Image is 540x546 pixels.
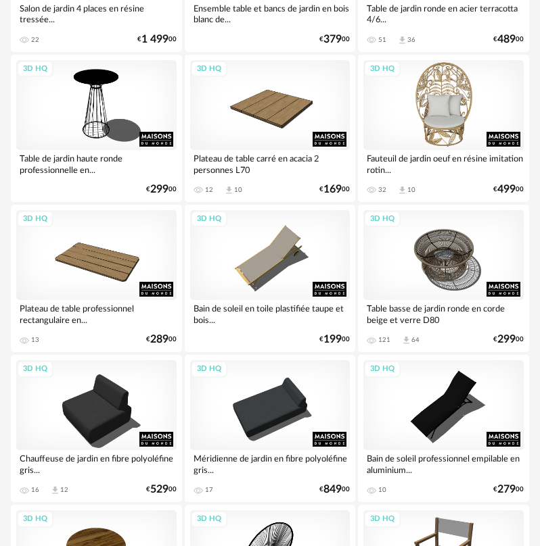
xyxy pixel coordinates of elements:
[191,211,227,228] div: 3D HQ
[493,185,524,194] div: € 00
[137,35,177,44] div: € 00
[363,300,524,327] div: Table basse de jardin ronde en corde beige et verre D80
[319,485,350,494] div: € 00
[146,185,177,194] div: € 00
[364,361,401,378] div: 3D HQ
[364,61,401,78] div: 3D HQ
[497,335,516,344] span: 299
[17,511,53,528] div: 3D HQ
[17,211,53,228] div: 3D HQ
[150,185,168,194] span: 299
[190,150,351,177] div: Plateau de table carré en acacia 2 personnes L70
[224,185,234,195] span: Download icon
[323,335,342,344] span: 199
[364,211,401,228] div: 3D HQ
[11,55,182,202] a: 3D HQ Table de jardin haute ronde professionnelle en... €29900
[146,335,177,344] div: € 00
[17,61,53,78] div: 3D HQ
[378,36,386,44] div: 51
[401,335,411,345] span: Download icon
[493,35,524,44] div: € 00
[190,300,351,327] div: Bain de soleil en toile plastifiée taupe et bois...
[190,450,351,477] div: Méridienne de jardin en fibre polyoléfine gris...
[146,485,177,494] div: € 00
[411,336,420,344] div: 64
[397,35,407,45] span: Download icon
[497,35,516,44] span: 489
[363,450,524,477] div: Bain de soleil professionnel empilable en aluminium...
[31,486,39,494] div: 16
[16,300,177,327] div: Plateau de table professionnel rectangulaire en...
[141,35,168,44] span: 1 499
[378,336,390,344] div: 121
[31,36,39,44] div: 22
[185,355,356,502] a: 3D HQ Méridienne de jardin en fibre polyoléfine gris... 17 €84900
[497,185,516,194] span: 499
[205,186,213,194] div: 12
[11,205,182,352] a: 3D HQ Plateau de table professionnel rectangulaire en... 13 €28900
[50,485,60,495] span: Download icon
[323,485,342,494] span: 849
[493,335,524,344] div: € 00
[323,185,342,194] span: 169
[407,186,415,194] div: 10
[319,335,350,344] div: € 00
[397,185,407,195] span: Download icon
[11,355,182,502] a: 3D HQ Chauffeuse de jardin en fibre polyoléfine gris... 16 Download icon 12 €52900
[205,486,213,494] div: 17
[364,511,401,528] div: 3D HQ
[191,361,227,378] div: 3D HQ
[323,35,342,44] span: 379
[60,486,68,494] div: 12
[16,450,177,477] div: Chauffeuse de jardin en fibre polyoléfine gris...
[319,185,350,194] div: € 00
[358,205,529,352] a: 3D HQ Table basse de jardin ronde en corde beige et verre D80 121 Download icon 64 €29900
[16,150,177,177] div: Table de jardin haute ronde professionnelle en...
[497,485,516,494] span: 279
[191,511,227,528] div: 3D HQ
[378,486,386,494] div: 10
[358,55,529,202] a: 3D HQ Fauteuil de jardin oeuf en résine imitation rotin... 32 Download icon 10 €49900
[150,335,168,344] span: 289
[319,35,350,44] div: € 00
[31,336,39,344] div: 13
[407,36,415,44] div: 36
[493,485,524,494] div: € 00
[150,485,168,494] span: 529
[234,186,242,194] div: 10
[358,355,529,502] a: 3D HQ Bain de soleil professionnel empilable en aluminium... 10 €27900
[363,150,524,177] div: Fauteuil de jardin oeuf en résine imitation rotin...
[17,361,53,378] div: 3D HQ
[378,186,386,194] div: 32
[191,61,227,78] div: 3D HQ
[185,55,356,202] a: 3D HQ Plateau de table carré en acacia 2 personnes L70 12 Download icon 10 €16900
[185,205,356,352] a: 3D HQ Bain de soleil en toile plastifiée taupe et bois... €19900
